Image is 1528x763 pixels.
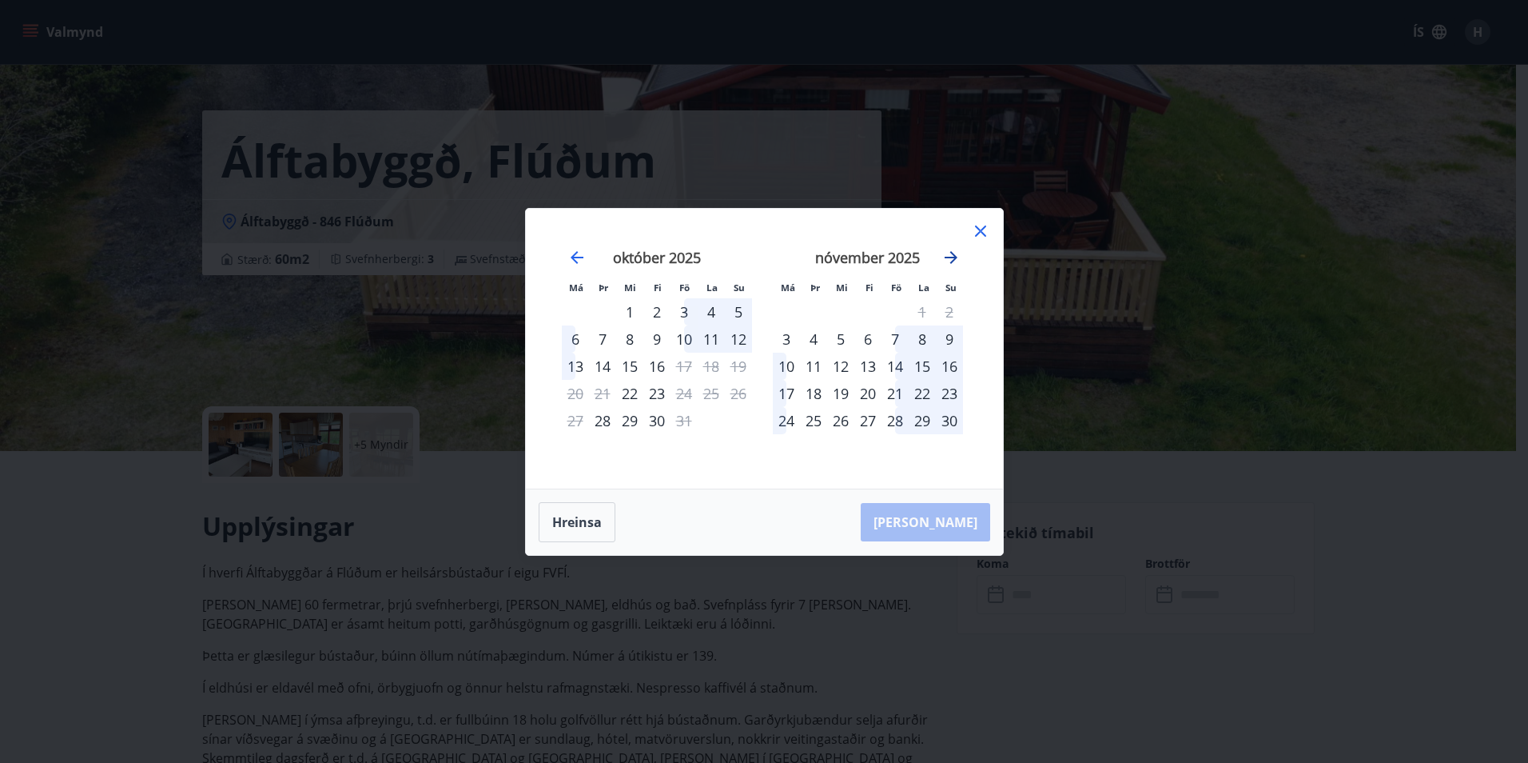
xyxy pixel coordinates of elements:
[773,380,800,407] div: 17
[800,326,827,353] div: 4
[941,248,961,267] div: Move forward to switch to the next month.
[909,353,936,380] td: Choose laugardagur, 15. nóvember 2025 as your check-in date. It’s available.
[945,282,957,294] small: Su
[654,282,662,294] small: Fi
[854,407,881,434] td: Choose fimmtudagur, 27. nóvember 2025 as your check-in date. It’s available.
[827,353,854,380] td: Choose miðvikudagur, 12. nóvember 2025 as your check-in date. It’s available.
[562,326,589,353] td: Choose mánudagur, 6. október 2025 as your check-in date. It’s available.
[881,380,909,407] td: Choose föstudagur, 21. nóvember 2025 as your check-in date. It’s available.
[936,353,963,380] td: Choose sunnudagur, 16. nóvember 2025 as your check-in date. It’s available.
[836,282,848,294] small: Mi
[773,380,800,407] td: Choose mánudagur, 17. nóvember 2025 as your check-in date. It’s available.
[810,282,820,294] small: Þr
[827,380,854,407] td: Choose miðvikudagur, 19. nóvember 2025 as your check-in date. It’s available.
[909,380,936,407] div: 22
[909,407,936,434] td: Choose laugardagur, 29. nóvember 2025 as your check-in date. It’s available.
[854,353,881,380] td: Choose fimmtudagur, 13. nóvember 2025 as your check-in date. It’s available.
[854,407,881,434] div: 27
[670,407,698,434] div: Aðeins útritun í boði
[616,298,643,326] td: Choose miðvikudagur, 1. október 2025 as your check-in date. It’s available.
[643,380,670,407] td: Choose fimmtudagur, 23. október 2025 as your check-in date. It’s available.
[881,407,909,434] div: 28
[698,326,725,353] div: 11
[643,380,670,407] div: 23
[909,407,936,434] div: 29
[781,282,795,294] small: Má
[679,282,690,294] small: Fö
[643,326,670,353] div: 9
[918,282,929,294] small: La
[725,380,752,407] td: Not available. sunnudagur, 26. október 2025
[698,353,725,380] td: Not available. laugardagur, 18. október 2025
[545,228,984,469] div: Calendar
[909,353,936,380] div: 15
[891,282,901,294] small: Fö
[562,407,589,434] td: Not available. mánudagur, 27. október 2025
[800,380,827,407] div: 18
[725,326,752,353] td: Choose sunnudagur, 12. október 2025 as your check-in date. It’s available.
[854,380,881,407] td: Choose fimmtudagur, 20. nóvember 2025 as your check-in date. It’s available.
[567,248,587,267] div: Move backward to switch to the previous month.
[725,353,752,380] td: Not available. sunnudagur, 19. október 2025
[827,407,854,434] div: 26
[936,380,963,407] div: 23
[613,248,701,267] strong: október 2025
[773,353,800,380] div: 10
[827,326,854,353] div: 5
[670,380,698,407] div: Aðeins útritun í boði
[881,407,909,434] td: Choose föstudagur, 28. nóvember 2025 as your check-in date. It’s available.
[773,407,800,434] td: Choose mánudagur, 24. nóvember 2025 as your check-in date. It’s available.
[624,282,636,294] small: Mi
[936,298,963,326] td: Not available. sunnudagur, 2. nóvember 2025
[827,353,854,380] div: 12
[909,326,936,353] div: 8
[800,407,827,434] div: 25
[616,298,643,326] div: 1
[773,326,800,353] div: Aðeins innritun í boði
[734,282,745,294] small: Su
[909,380,936,407] td: Choose laugardagur, 22. nóvember 2025 as your check-in date. It’s available.
[616,407,643,434] div: 29
[643,298,670,326] div: 2
[643,407,670,434] div: 30
[706,282,718,294] small: La
[643,353,670,380] div: 16
[616,326,643,353] div: 8
[881,353,909,380] div: 14
[589,326,616,353] td: Choose þriðjudagur, 7. október 2025 as your check-in date. It’s available.
[643,326,670,353] td: Choose fimmtudagur, 9. október 2025 as your check-in date. It’s available.
[616,380,643,407] div: Aðeins innritun í boði
[698,326,725,353] td: Choose laugardagur, 11. október 2025 as your check-in date. It’s available.
[800,407,827,434] td: Choose þriðjudagur, 25. nóvember 2025 as your check-in date. It’s available.
[800,353,827,380] td: Choose þriðjudagur, 11. nóvember 2025 as your check-in date. It’s available.
[616,407,643,434] td: Choose miðvikudagur, 29. október 2025 as your check-in date. It’s available.
[881,326,909,353] td: Choose föstudagur, 7. nóvember 2025 as your check-in date. It’s available.
[936,326,963,353] div: 9
[909,298,936,326] td: Not available. laugardagur, 1. nóvember 2025
[815,248,920,267] strong: nóvember 2025
[800,326,827,353] td: Choose þriðjudagur, 4. nóvember 2025 as your check-in date. It’s available.
[670,353,698,380] td: Not available. föstudagur, 17. október 2025
[670,353,698,380] div: Aðeins útritun í boði
[827,380,854,407] div: 19
[589,326,616,353] div: 7
[670,326,698,353] div: 10
[569,282,583,294] small: Má
[773,353,800,380] td: Choose mánudagur, 10. nóvember 2025 as your check-in date. It’s available.
[616,353,643,380] div: 15
[800,353,827,380] div: 11
[854,380,881,407] div: 20
[881,353,909,380] td: Choose föstudagur, 14. nóvember 2025 as your check-in date. It’s available.
[936,407,963,434] td: Choose sunnudagur, 30. nóvember 2025 as your check-in date. It’s available.
[936,326,963,353] td: Choose sunnudagur, 9. nóvember 2025 as your check-in date. It’s available.
[698,298,725,326] td: Choose laugardagur, 4. október 2025 as your check-in date. It’s available.
[562,326,589,353] div: 6
[589,353,616,380] div: 14
[643,407,670,434] td: Choose fimmtudagur, 30. október 2025 as your check-in date. It’s available.
[698,298,725,326] div: 4
[725,326,752,353] div: 12
[827,326,854,353] td: Choose miðvikudagur, 5. nóvember 2025 as your check-in date. It’s available.
[599,282,608,294] small: Þr
[773,407,800,434] div: 24
[725,298,752,326] div: 5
